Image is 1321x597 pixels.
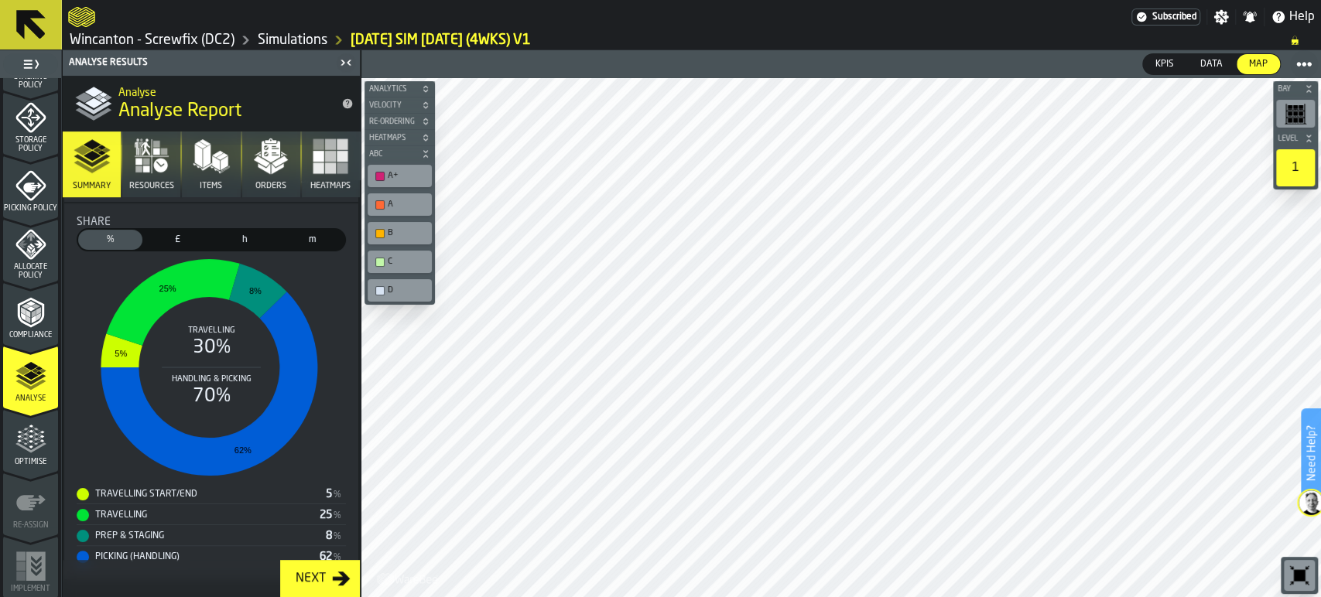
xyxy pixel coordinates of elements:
[388,257,427,267] div: C
[3,282,58,344] li: menu Compliance
[77,551,320,563] div: Picking (Handling)
[77,488,326,500] div: Travelling Start/End
[213,230,277,250] div: thumb
[289,569,332,588] div: Next
[366,101,418,110] span: Velocity
[1142,53,1187,75] label: button-switch-multi-KPIs
[326,530,332,542] div: Stat Value
[364,162,435,190] div: button-toolbar-undefined
[3,92,58,154] li: menu Storage Policy
[77,228,144,251] label: button-switch-multi-Share
[78,230,142,250] div: thumb
[77,216,111,228] span: Share
[364,97,435,113] button: button-
[310,181,351,191] span: Heatmaps
[279,228,346,251] label: button-switch-multi-Distance
[3,394,58,403] span: Analyse
[3,458,58,466] span: Optimise
[3,155,58,217] li: menu Picking Policy
[81,233,139,247] span: %
[334,510,341,521] span: %
[371,196,429,213] div: A
[364,146,435,162] button: button-
[255,181,286,191] span: Orders
[1273,97,1318,131] div: button-toolbar-undefined
[68,3,95,31] a: logo-header
[1275,85,1301,94] span: Bay
[1289,8,1315,26] span: Help
[366,85,418,94] span: Analytics
[1302,410,1319,496] label: Need Help?
[371,254,429,270] div: C
[366,150,418,159] span: ABC
[280,560,360,597] button: button-Next
[320,509,332,521] div: Stat Value
[1273,81,1318,97] button: button-
[77,509,320,521] div: Travelling
[1276,149,1315,186] div: 1
[1287,563,1312,588] svg: Reset zoom and position
[320,551,332,563] div: Stat Value
[364,130,435,145] button: button-
[68,31,1315,49] nav: Breadcrumb
[1187,53,1236,75] label: button-switch-multi-Data
[364,81,435,97] button: button-
[1207,9,1235,25] label: button-toggle-Settings
[371,282,429,298] div: D
[144,228,211,251] label: button-switch-multi-Cost
[1237,54,1280,74] div: thumb
[64,203,358,579] div: stat-Share
[364,190,435,219] div: button-toolbar-undefined
[371,168,429,184] div: A+
[1149,57,1180,71] span: KPIs
[145,230,210,250] div: thumb
[1265,8,1321,26] label: button-toggle-Help
[1273,146,1318,189] div: button-toolbar-undefined
[3,136,58,153] span: Storage Policy
[3,521,58,530] span: Re-assign
[118,99,241,124] span: Analyse Report
[73,181,111,191] span: Summary
[280,230,344,250] div: thumb
[364,276,435,305] div: button-toolbar-undefined
[3,409,58,471] li: menu Optimise
[1236,53,1281,75] label: button-switch-multi-Map
[63,76,360,131] div: title-Analyse Report
[3,263,58,280] span: Allocate Policy
[70,32,234,49] a: link-to-/wh/i/63e073f5-5036-4912-aacb-dea34a669cb3
[1143,54,1186,74] div: thumb
[3,73,58,90] span: Stacking Policy
[63,50,360,76] header: Analyse Results
[334,531,341,542] span: %
[388,285,427,295] div: D
[366,134,418,142] span: Heatmaps
[335,53,357,72] label: button-toggle-Close me
[129,181,174,191] span: Resources
[149,233,207,247] span: £
[3,29,58,90] li: menu Stacking Policy
[364,114,435,129] button: button-
[334,552,341,563] span: %
[1131,9,1200,26] div: Menu Subscription
[364,219,435,247] div: button-toolbar-undefined
[77,216,346,228] div: Title
[3,346,58,408] li: menu Analyse
[388,228,427,238] div: B
[283,233,341,247] span: m
[118,84,329,99] h2: Sub Title
[1273,131,1318,146] button: button-
[1188,54,1235,74] div: thumb
[388,200,427,210] div: A
[1152,12,1196,22] span: Subscribed
[200,181,222,191] span: Items
[66,57,335,68] div: Analyse Results
[364,247,435,276] div: button-toolbar-undefined
[216,233,274,247] span: h
[334,490,341,500] span: %
[3,53,58,75] label: button-toggle-Toggle Full Menu
[364,563,452,594] a: logo-header
[371,225,429,241] div: B
[77,530,326,542] div: Prep & Staging
[1275,135,1301,143] span: Level
[388,171,427,181] div: A+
